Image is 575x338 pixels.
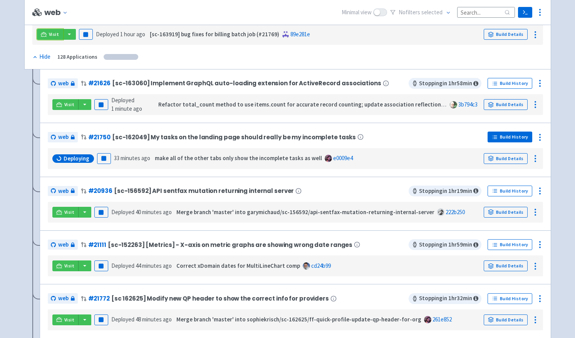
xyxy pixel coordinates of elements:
time: 1 minute ago [111,105,142,112]
div: 128 Applications [57,52,97,61]
button: Pause [94,99,108,110]
a: web [48,293,78,304]
a: #21750 [88,133,111,141]
a: Build Details [484,99,528,110]
span: web [58,187,69,196]
a: Build Details [484,29,528,40]
span: Deployed [111,262,172,269]
span: web [58,294,69,303]
strong: [sc-163919] bug fixes for billing batch job (#21769) [150,30,279,38]
span: [sc-163060] Implement GraphQL auto-loading extension for ActiveRecord associations [112,80,381,86]
button: Pause [97,153,111,164]
span: Stopping in 1 hr 59 min [409,239,481,250]
strong: make all of the other tabs only show the incomplete tasks as well [155,154,322,162]
strong: Merge branch 'master' into garymichaud/sc-156592/api-sentfax-mutation-returning-internal-server [176,208,434,216]
a: Build Details [484,207,528,218]
span: selected [421,8,443,16]
span: Deployed [111,96,142,113]
span: Visit [64,263,74,269]
span: Deployed [96,30,145,38]
a: 3b794c3 [458,101,478,108]
span: Visit [49,31,59,37]
time: 44 minutes ago [136,262,172,269]
button: Pause [79,29,93,40]
strong: Refactor total_count method to use items.count for accurate record counting; update association r... [158,101,504,108]
a: web [48,132,78,142]
a: #21111 [88,241,106,249]
button: Pause [94,207,108,218]
a: Visit [37,29,63,40]
strong: Merge branch 'master' into sophiekrisch/sc-162625/ff-quick-profile-update-qp-header-for-org [176,316,421,323]
a: web [48,186,78,196]
span: [sc-162049] My tasks on the landing page should really be my incomplete tasks [112,134,356,140]
a: Build Details [484,260,528,271]
a: Build History [488,293,532,304]
a: Visit [52,99,79,110]
span: Stopping in 1 hr 58 min [409,78,481,89]
a: Terminal [518,7,532,18]
a: Visit [52,207,79,218]
span: Deployed [111,316,172,323]
a: Visit [52,314,79,325]
strong: Correct xDomain dates for MultiLineChart comp [176,262,300,269]
a: cd24b99 [311,262,331,269]
span: Minimal view [342,8,372,17]
div: Hide [32,52,50,61]
a: Build History [488,186,532,196]
a: Build Details [484,314,528,325]
a: Build History [488,239,532,250]
span: Stopping in 1 hr 32 min [409,293,481,304]
button: web [44,8,71,17]
a: web [48,78,78,89]
a: Build History [488,78,532,89]
span: Visit [64,317,74,323]
time: 40 minutes ago [136,208,172,216]
time: 48 minutes ago [136,316,172,323]
a: Build Details [484,153,528,164]
a: #20936 [88,187,112,195]
time: 1 hour ago [120,30,145,38]
button: Pause [94,260,108,271]
span: No filter s [399,8,443,17]
input: Search... [457,7,515,17]
span: Stopping in 1 hr 19 min [409,186,481,196]
span: [sc-152263] [Metrics] - X-axis on metric graphs are showing wrong date ranges [108,242,352,248]
span: web [58,79,69,88]
a: Visit [52,260,79,271]
span: [sc-156592] API sentfax mutation returning internal server [114,188,294,194]
span: Deploying [64,155,89,162]
a: web [48,240,78,250]
span: [sc 162625] Modify new QP header to show the correct info for providers [111,295,329,302]
span: web [58,133,69,142]
time: 33 minutes ago [114,154,150,162]
a: 261e852 [433,316,452,323]
button: Pause [94,314,108,325]
a: #21772 [88,294,110,303]
span: Visit [64,209,74,215]
span: Visit [64,101,74,108]
span: Deployed [111,208,172,216]
span: web [58,240,69,249]
a: 222b250 [446,208,465,216]
a: e0009e4 [333,154,353,162]
button: Hide [32,52,51,61]
a: #21626 [88,79,111,87]
a: Build History [488,132,532,142]
a: 89e281e [290,30,310,38]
